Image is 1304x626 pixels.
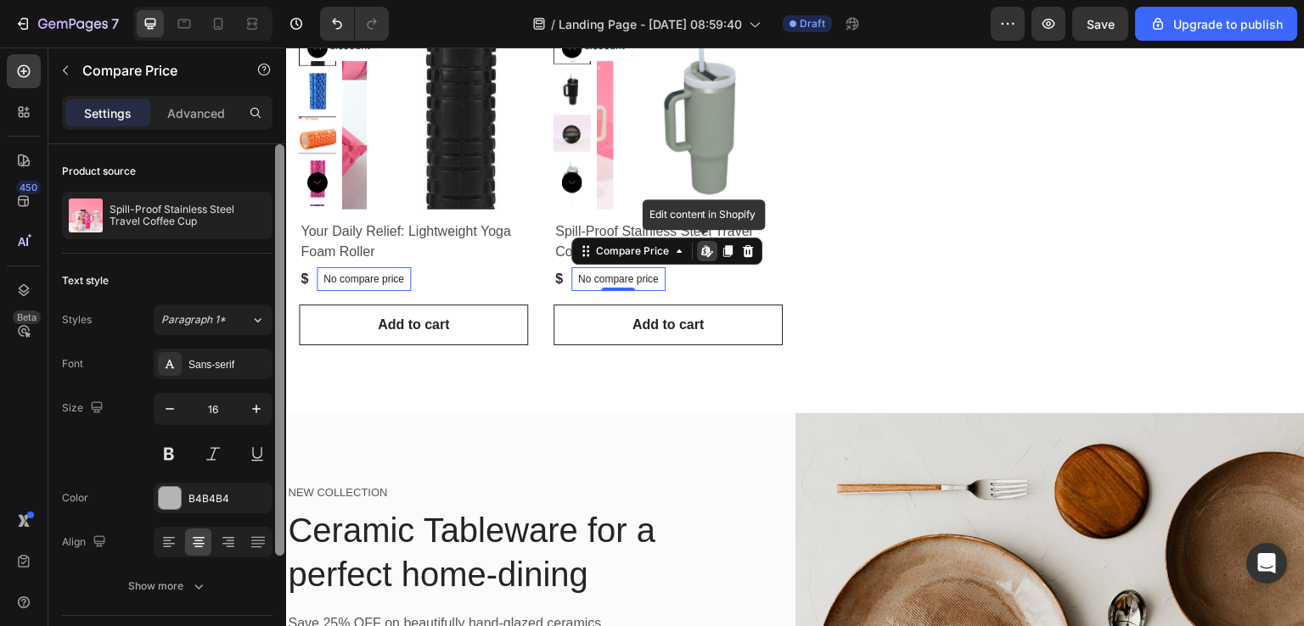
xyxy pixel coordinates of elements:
h2: Your Daily Relief: Lightweight Yoga Foam Roller [13,172,242,216]
div: Product source [62,164,136,179]
p: Save 25% OFF on beautifully hand-glazed ceramics designed for every kind of meal. [2,566,338,606]
div: Show more [128,578,207,595]
button: Carousel Next Arrow [21,125,42,145]
div: Font [62,356,83,372]
button: Carousel Next Arrow [276,125,296,145]
div: $ [13,220,24,243]
div: Open Intercom Messenger [1246,543,1287,584]
button: Add to cart [13,257,242,298]
div: Align [62,531,110,554]
p: Settings [84,104,132,122]
span: / [551,15,555,33]
div: Beta [13,310,41,324]
div: Styles [62,312,92,327]
p: Ceramic Tableware for a perfect home-dining [2,461,423,549]
p: No compare price [292,226,373,237]
div: B4B4B4 [188,491,268,506]
p: Spill-Proof Stainless Steel Travel Coffee Cup [110,204,266,227]
div: Upgrade to publish [1149,15,1283,33]
div: $ [267,220,278,243]
div: Compare Price [306,196,386,211]
button: Add to cart [267,257,497,298]
p: Advanced [167,104,225,122]
button: Paragraph 1* [154,305,273,335]
span: Save [1087,17,1115,31]
iframe: Design area [286,48,1304,626]
span: Draft [800,16,825,31]
div: Add to cart [346,267,418,288]
p: 7 [111,14,119,34]
button: Upgrade to publish [1135,7,1297,41]
div: Add to cart [92,267,163,288]
div: Sans-serif [188,357,268,372]
button: Save [1072,7,1128,41]
div: 450 [16,181,41,194]
div: Undo/Redo [320,7,389,41]
span: Landing Page - [DATE] 08:59:40 [559,15,742,33]
div: Text style [62,273,109,288]
img: product feature img [69,198,103,232]
button: Show more [62,571,273,601]
button: 7 [7,7,126,41]
p: Compare Price [82,60,227,81]
p: NEW COLLECTION [2,437,423,454]
p: No compare price [37,226,118,237]
span: Paragraph 1* [161,312,226,327]
div: Color [62,490,88,506]
div: Size [62,397,107,420]
h2: Spill-Proof Stainless Steel Travel Coffee Cup [267,172,497,216]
